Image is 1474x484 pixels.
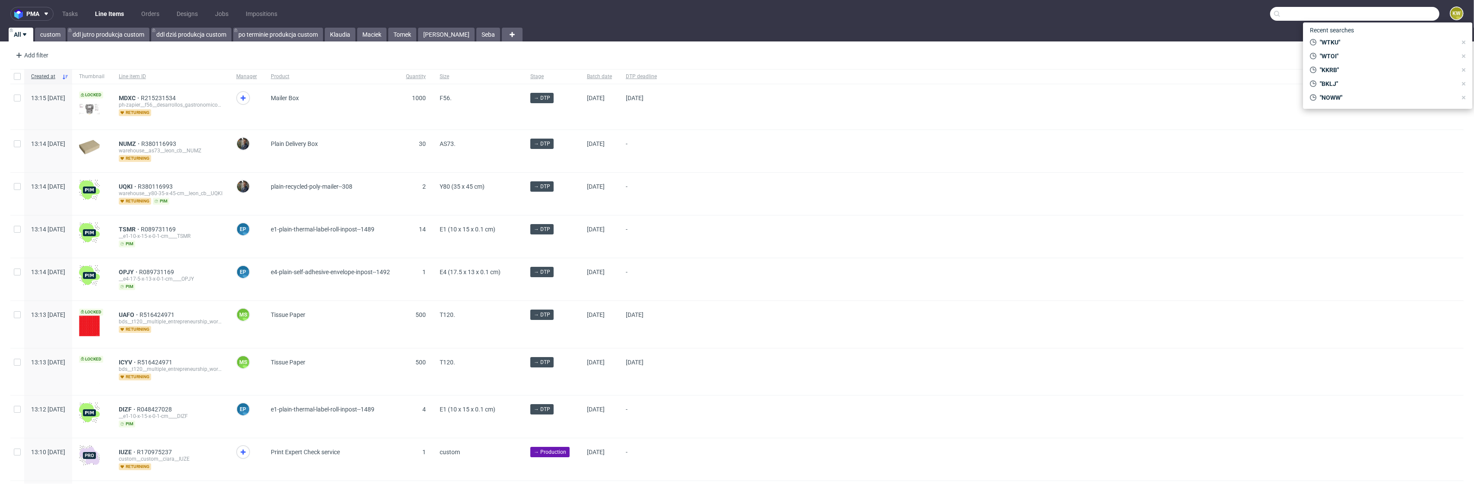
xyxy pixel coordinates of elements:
span: [DATE] [626,359,643,366]
span: F56. [440,95,452,101]
span: → DTP [534,140,550,148]
span: - [626,449,657,470]
a: ICYV [119,359,137,366]
span: E1 (10 x 15 x 0.1 cm) [440,226,495,233]
a: Maciek [357,28,387,41]
span: [DATE] [587,140,605,147]
figcaption: EP [237,403,249,415]
a: R380116993 [138,183,174,190]
span: Thumbnail [79,73,105,80]
a: R089731169 [139,269,176,275]
span: 13:14 [DATE] [31,140,65,147]
span: → DTP [534,358,550,366]
span: Created at [31,73,58,80]
img: pro-icon.017ec5509f39f3e742e3.png [79,445,100,466]
span: - [626,269,657,290]
img: plain-eco.9b3ba858dad33fd82c36.png [79,140,100,155]
div: __e1-10-x-15-x-0-1-cm____DIZF [119,413,222,420]
span: → DTP [534,311,550,319]
img: wHgJFi1I6lmhQAAAABJRU5ErkJggg== [79,222,100,243]
span: 13:10 [DATE] [31,449,65,456]
span: returning [119,463,151,470]
span: pim [153,198,169,205]
span: Locked [79,356,103,363]
img: Maciej Sobola [237,138,249,150]
span: R516424971 [137,359,174,366]
span: → DTP [534,225,550,233]
span: T120. [440,359,455,366]
span: 1000 [412,95,426,101]
span: 4 [422,406,426,413]
span: Manager [236,73,257,80]
div: warehouse__y80-35-x-45-cm__leon_cb__UQKI [119,190,222,197]
a: R380116993 [141,140,178,147]
a: Designs [171,7,203,21]
span: → DTP [534,183,550,190]
span: [DATE] [587,269,605,275]
div: bds__t120__multiple_entrepreneurship_worldwide_sarl__ICYV [119,366,222,373]
span: e1-plain-thermal-label-roll-inpost--1489 [271,226,374,233]
img: data [79,104,100,114]
span: R215231534 [141,95,178,101]
img: version_two_editor_design.png [79,363,100,383]
figcaption: MS [237,356,249,368]
a: R170975237 [137,449,174,456]
span: "NOWW" [1317,93,1457,102]
a: MDXC [119,95,141,101]
a: [PERSON_NAME] [418,28,475,41]
span: IUZE [119,449,137,456]
span: 500 [415,311,426,318]
a: Klaudia [325,28,355,41]
span: Recent searches [1306,23,1357,37]
figcaption: MS [237,309,249,321]
span: - [626,140,657,162]
figcaption: EP [237,266,249,278]
span: 13:13 [DATE] [31,311,65,318]
span: → DTP [534,405,550,413]
span: 13:14 [DATE] [31,183,65,190]
span: 14 [419,226,426,233]
a: DIZF [119,406,137,413]
span: DTP deadline [626,73,657,80]
span: Locked [79,309,103,316]
a: R089731169 [141,226,178,233]
span: "WTKU" [1317,38,1457,47]
span: "KKRB" [1317,66,1457,74]
span: → DTP [534,268,550,276]
span: Quantity [406,73,426,80]
span: → Production [534,448,566,456]
a: NUMZ [119,140,141,147]
span: 13:14 [DATE] [31,226,65,233]
span: Locked [79,92,103,98]
span: 2 [422,183,426,190]
span: AS73. [440,140,456,147]
span: [DATE] [587,449,605,456]
span: R516424971 [139,311,176,318]
span: e1-plain-thermal-label-roll-inpost--1489 [271,406,374,413]
figcaption: KW [1451,7,1463,19]
a: ddl jutro produkcja custom [67,28,149,41]
span: Size [440,73,517,80]
span: [DATE] [587,95,605,101]
img: Maciej Sobola [237,180,249,193]
a: custom [35,28,66,41]
span: "WTOI" [1317,52,1457,60]
span: returning [119,155,151,162]
span: 30 [419,140,426,147]
span: E1 (10 x 15 x 0.1 cm) [440,406,495,413]
span: Tissue Paper [271,359,305,366]
span: pim [119,283,135,290]
span: - [626,226,657,247]
span: pim [119,421,135,427]
span: T120. [440,311,455,318]
span: - [626,406,657,427]
a: Seba [476,28,500,41]
span: pim [119,240,135,247]
div: ph-zapier__f56__desarrollos_gastronomicos_mexicanisimo_sl__MDXC [119,101,222,108]
span: [DATE] [587,311,605,318]
span: TSMR [119,226,141,233]
span: 13:13 [DATE] [31,359,65,366]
